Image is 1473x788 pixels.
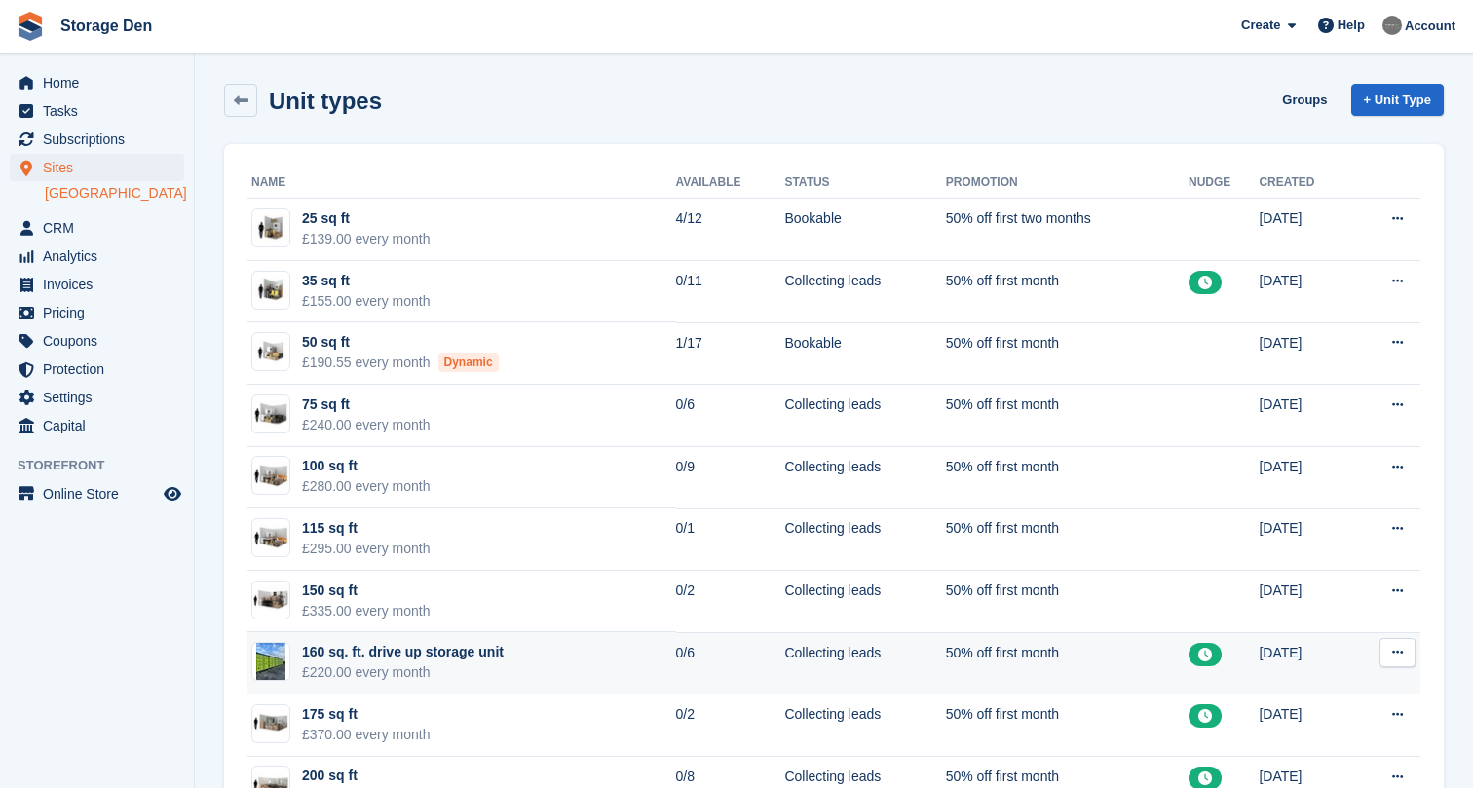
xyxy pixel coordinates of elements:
img: 75-sqft-unit.jpg [252,400,289,429]
span: Pricing [43,299,160,326]
a: Groups [1274,84,1335,116]
a: Preview store [161,482,184,506]
a: Storage Den [53,10,160,42]
div: £335.00 every month [302,601,431,621]
td: Collecting leads [784,508,945,571]
a: menu [10,97,184,125]
span: Protection [43,356,160,383]
div: 75 sq ft [302,394,431,415]
a: [GEOGRAPHIC_DATA] [45,184,184,203]
span: Subscriptions [43,126,160,153]
div: £190.55 every month [302,353,499,373]
th: Nudge [1189,168,1259,199]
div: £280.00 every month [302,476,431,497]
div: £220.00 every month [302,662,504,683]
span: Online Store [43,480,160,507]
td: 50% off first month [946,447,1189,509]
td: 50% off first two months [946,199,1189,261]
a: menu [10,356,184,383]
a: menu [10,412,184,439]
div: 25 sq ft [302,208,431,229]
th: Created [1259,168,1352,199]
span: Settings [43,384,160,411]
td: [DATE] [1259,694,1352,757]
td: 50% off first month [946,508,1189,571]
span: CRM [43,214,160,242]
a: menu [10,299,184,326]
div: £155.00 every month [302,291,431,312]
td: 0/9 [676,447,785,509]
td: [DATE] [1259,385,1352,447]
a: menu [10,271,184,298]
img: 100-sqft-unit.jpg [252,462,289,490]
td: [DATE] [1259,508,1352,571]
td: [DATE] [1259,447,1352,509]
td: 4/12 [676,199,785,261]
a: menu [10,154,184,181]
img: 35-sqft-unit.jpg [252,276,289,304]
span: Tasks [43,97,160,125]
td: 50% off first month [946,694,1189,757]
td: Bookable [784,322,945,385]
div: £295.00 every month [302,539,431,559]
td: [DATE] [1259,571,1352,633]
span: Invoices [43,271,160,298]
span: Coupons [43,327,160,355]
img: 150-sqft-unit.jpg [252,585,289,614]
th: Status [784,168,945,199]
td: 0/2 [676,571,785,633]
td: Collecting leads [784,447,945,509]
td: [DATE] [1259,632,1352,694]
div: 100 sq ft [302,456,431,476]
td: 50% off first month [946,322,1189,385]
td: 50% off first month [946,632,1189,694]
div: 50 sq ft [302,332,499,353]
img: 50-sqft-unit.jpg [252,338,289,366]
div: 35 sq ft [302,271,431,291]
td: Collecting leads [784,694,945,757]
td: 0/2 [676,694,785,757]
th: Available [676,168,785,199]
th: Promotion [946,168,1189,199]
span: Storefront [18,456,194,475]
td: Collecting leads [784,261,945,323]
a: menu [10,327,184,355]
td: 50% off first month [946,385,1189,447]
img: 175-sqft-unit.jpg [252,709,289,737]
span: Help [1338,16,1365,35]
div: £139.00 every month [302,229,431,249]
td: 0/6 [676,385,785,447]
div: 200 sq ft [302,766,431,786]
div: Dynamic [438,353,499,372]
a: menu [10,214,184,242]
td: 0/11 [676,261,785,323]
img: External%20unit%20160%20sq.%20ft.JPG [256,642,285,681]
img: 100-sqft-unit%20(1).jpg [252,524,289,552]
span: Analytics [43,243,160,270]
a: menu [10,69,184,96]
td: Collecting leads [784,571,945,633]
a: menu [10,384,184,411]
td: [DATE] [1259,322,1352,385]
a: menu [10,480,184,507]
div: 115 sq ft [302,518,431,539]
span: Sites [43,154,160,181]
td: [DATE] [1259,261,1352,323]
span: Capital [43,412,160,439]
img: stora-icon-8386f47178a22dfd0bd8f6a31ec36ba5ce8667c1dd55bd0f319d3a0aa187defe.svg [16,12,45,41]
td: [DATE] [1259,199,1352,261]
span: Home [43,69,160,96]
div: £370.00 every month [302,725,431,745]
td: 0/6 [676,632,785,694]
div: 160 sq. ft. drive up storage unit [302,642,504,662]
h2: Unit types [269,88,382,114]
img: 25-sqft-unit.jpg [252,214,289,243]
span: Account [1405,17,1455,36]
td: 50% off first month [946,571,1189,633]
a: menu [10,126,184,153]
div: 150 sq ft [302,581,431,601]
img: Brian Barbour [1382,16,1402,35]
td: 1/17 [676,322,785,385]
a: + Unit Type [1351,84,1444,116]
td: Collecting leads [784,385,945,447]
